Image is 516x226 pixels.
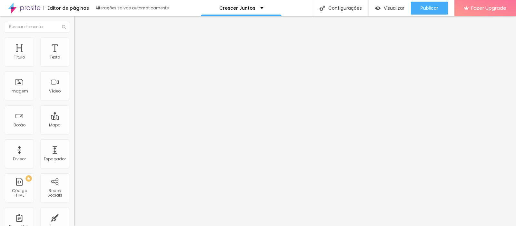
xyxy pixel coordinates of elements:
[44,6,89,10] div: Editor de páginas
[384,5,404,11] span: Visualizar
[219,6,255,10] p: Crescer Juntos
[320,5,325,11] img: Icone
[5,21,69,33] input: Buscar elemento
[11,89,28,93] div: Imagem
[50,55,60,59] div: Texto
[14,123,25,127] div: Botão
[74,16,516,226] iframe: Editor
[49,123,61,127] div: Mapa
[471,5,506,11] span: Fazer Upgrade
[42,188,67,198] div: Redes Sociais
[95,6,170,10] div: Alterações salvas automaticamente
[369,2,411,15] button: Visualizar
[375,5,381,11] img: view-1.svg
[13,157,26,161] div: Divisor
[62,25,66,29] img: Icone
[6,188,32,198] div: Código HTML
[14,55,25,59] div: Título
[44,157,66,161] div: Espaçador
[49,89,61,93] div: Vídeo
[421,5,438,11] span: Publicar
[411,2,448,15] button: Publicar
